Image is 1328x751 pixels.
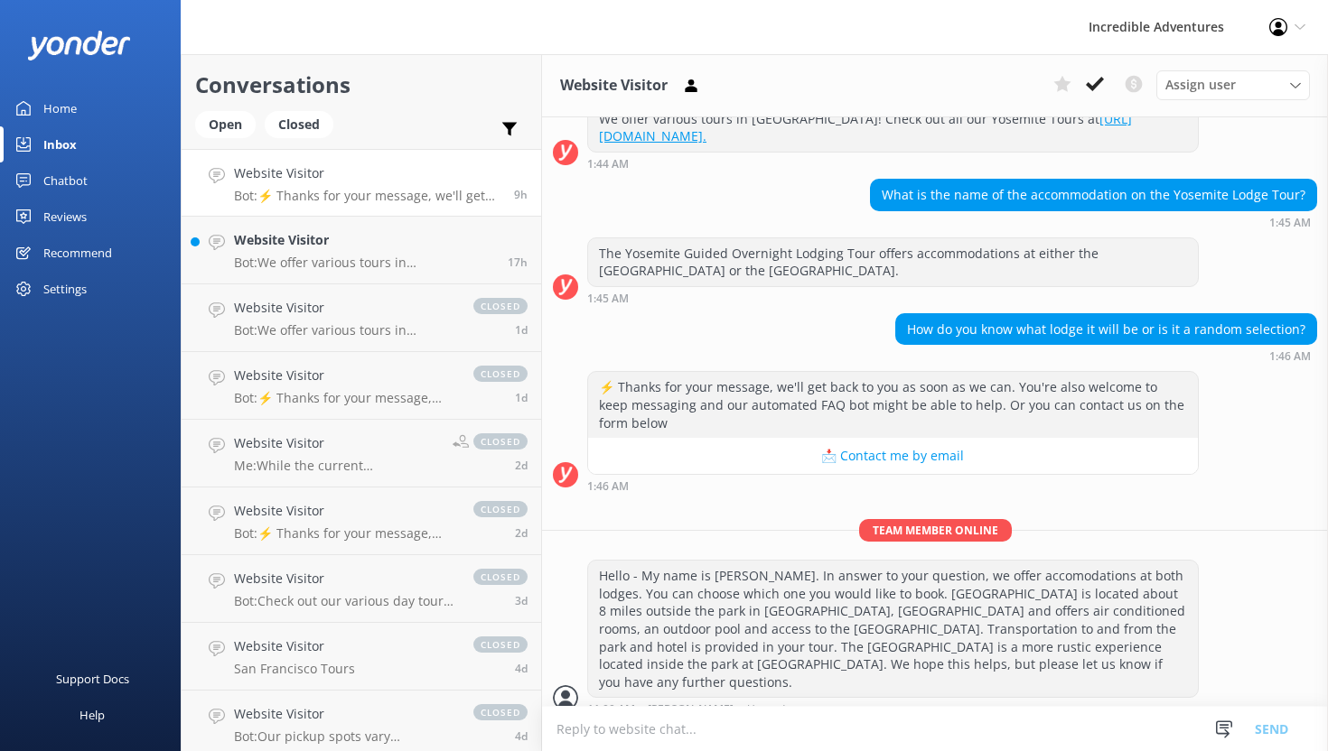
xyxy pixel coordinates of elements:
p: Bot: ⚡ Thanks for your message, we'll get back to you as soon as we can. You're also welcome to k... [234,188,500,204]
p: Me: While the current government shutdown has temporarily affected access to [PERSON_NAME][GEOGRA... [234,458,439,474]
span: Oct 10 2025 11:59pm (UTC -07:00) America/Los_Angeles [515,728,528,744]
strong: 1:45 AM [1269,218,1311,228]
a: Website VisitorBot:We offer various tours in [GEOGRAPHIC_DATA]! Check out all our Yosemite Tours ... [182,217,541,284]
span: Oct 13 2025 12:50am (UTC -07:00) America/Los_Angeles [515,525,528,541]
a: Website VisitorBot:Check out our various day tours in [GEOGRAPHIC_DATA] at [URL][DOMAIN_NAME].clo... [182,555,541,623]
span: closed [473,298,528,314]
div: Home [43,90,77,126]
div: Hello - My name is [PERSON_NAME]. In answer to your question, we offer accomodations at both lodg... [588,561,1198,697]
div: Support Docs [56,661,129,697]
h3: Website Visitor [560,74,668,97]
div: Oct 14 2025 10:45pm (UTC -07:00) America/Los_Angeles [870,216,1317,228]
a: Closed [265,114,342,134]
p: Bot: Check out our various day tours in [GEOGRAPHIC_DATA] at [URL][DOMAIN_NAME]. [234,593,455,609]
strong: 1:45 AM [587,293,629,304]
strong: 1:46 AM [587,481,629,492]
div: Inbox [43,126,77,162]
div: The Yosemite Guided Overnight Lodging Tour offers accommodations at either the [GEOGRAPHIC_DATA] ... [588,238,1198,286]
div: Oct 15 2025 08:00am (UTC -07:00) America/Los_Angeles [587,702,1199,715]
a: Website VisitorBot:⚡ Thanks for your message, we'll get back to you as soon as we can. You're als... [182,487,541,555]
div: Assign User [1156,70,1310,99]
p: Bot: Our pickup spots vary depending on the tour you select. To get the most accurate pickup info... [234,728,455,745]
span: closed [473,366,528,382]
div: Oct 14 2025 10:44pm (UTC -07:00) America/Los_Angeles [587,157,1199,170]
div: Settings [43,271,87,307]
p: Bot: ⚡ Thanks for your message, we'll get back to you as soon as we can. You're also welcome to k... [234,390,455,406]
span: Oct 13 2025 09:14am (UTC -07:00) America/Los_Angeles [515,390,528,405]
span: closed [473,636,528,653]
h4: Website Visitor [234,569,455,589]
div: Closed [265,111,333,138]
strong: 1:44 AM [587,159,629,170]
div: Oct 14 2025 10:46pm (UTC -07:00) America/Los_Angeles [895,349,1317,362]
img: yonder-white-logo.png [27,31,131,60]
a: Website VisitorBot:⚡ Thanks for your message, we'll get back to you as soon as we can. You're als... [182,149,541,217]
p: Bot: ⚡ Thanks for your message, we'll get back to you as soon as we can. You're also welcome to k... [234,525,455,542]
a: [URL][DOMAIN_NAME]. [599,110,1132,145]
div: Help [79,697,105,733]
span: closed [473,501,528,517]
strong: 1:46 AM [1269,351,1311,362]
button: 📩 Contact me by email [588,438,1198,474]
h4: Website Visitor [234,298,455,318]
span: closed [473,704,528,720]
span: closed [473,569,528,585]
a: Website VisitorSan Francisco Toursclosed4d [182,623,541,691]
h4: Website Visitor [234,501,455,521]
h4: Website Visitor [234,366,455,385]
div: Oct 14 2025 10:45pm (UTC -07:00) America/Los_Angeles [587,292,1199,304]
div: Oct 14 2025 10:46pm (UTC -07:00) America/Los_Angeles [587,479,1199,492]
span: Oct 13 2025 03:47pm (UTC -07:00) America/Los_Angeles [515,322,528,338]
div: How do you know what lodge it will be or is it a random selection? [896,314,1316,345]
span: Oct 13 2025 07:28am (UTC -07:00) America/Los_Angeles [515,458,528,473]
div: What is the name of the accommodation on the Yosemite Lodge Tour? [871,180,1316,210]
span: Team member online [859,519,1012,542]
span: [PERSON_NAME] [648,704,734,715]
a: Open [195,114,265,134]
div: ⚡ Thanks for your message, we'll get back to you as soon as we can. You're also welcome to keep m... [588,372,1198,438]
span: Oct 11 2025 08:06am (UTC -07:00) America/Los_Angeles [515,661,528,676]
div: Chatbot [43,162,88,199]
span: • Unread [740,704,785,715]
h2: Conversations [195,68,528,102]
h4: Website Visitor [234,433,439,453]
div: Recommend [43,235,112,271]
span: Oct 11 2025 11:45am (UTC -07:00) America/Los_Angeles [515,593,528,608]
h4: Website Visitor [234,163,500,183]
a: Website VisitorMe:While the current government shutdown has temporarily affected access to [PERSO... [182,420,541,487]
h4: Website Visitor [234,636,355,656]
h4: Website Visitor [234,704,455,724]
p: San Francisco Tours [234,661,355,677]
div: Reviews [43,199,87,235]
h4: Website Visitor [234,230,494,250]
p: Bot: We offer various tours in [GEOGRAPHIC_DATA]! Check out all our Yosemite Tours at [URL][DOMAI... [234,322,455,338]
a: Website VisitorBot:⚡ Thanks for your message, we'll get back to you as soon as we can. You're als... [182,352,541,420]
p: Bot: We offer various tours in [GEOGRAPHIC_DATA]! Check out all our Yosemite Tours at [URL][DOMAI... [234,255,494,271]
div: Open [195,111,256,138]
a: Website VisitorBot:We offer various tours in [GEOGRAPHIC_DATA]! Check out all our Yosemite Tours ... [182,284,541,352]
span: Oct 14 2025 03:03pm (UTC -07:00) America/Los_Angeles [508,255,528,270]
span: closed [473,433,528,450]
strong: 11:00 AM [587,704,635,715]
div: We offer various tours in [GEOGRAPHIC_DATA]! Check out all our Yosemite Tours at [588,104,1198,152]
span: Assign user [1165,75,1236,95]
span: Oct 14 2025 10:46pm (UTC -07:00) America/Los_Angeles [514,187,528,202]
